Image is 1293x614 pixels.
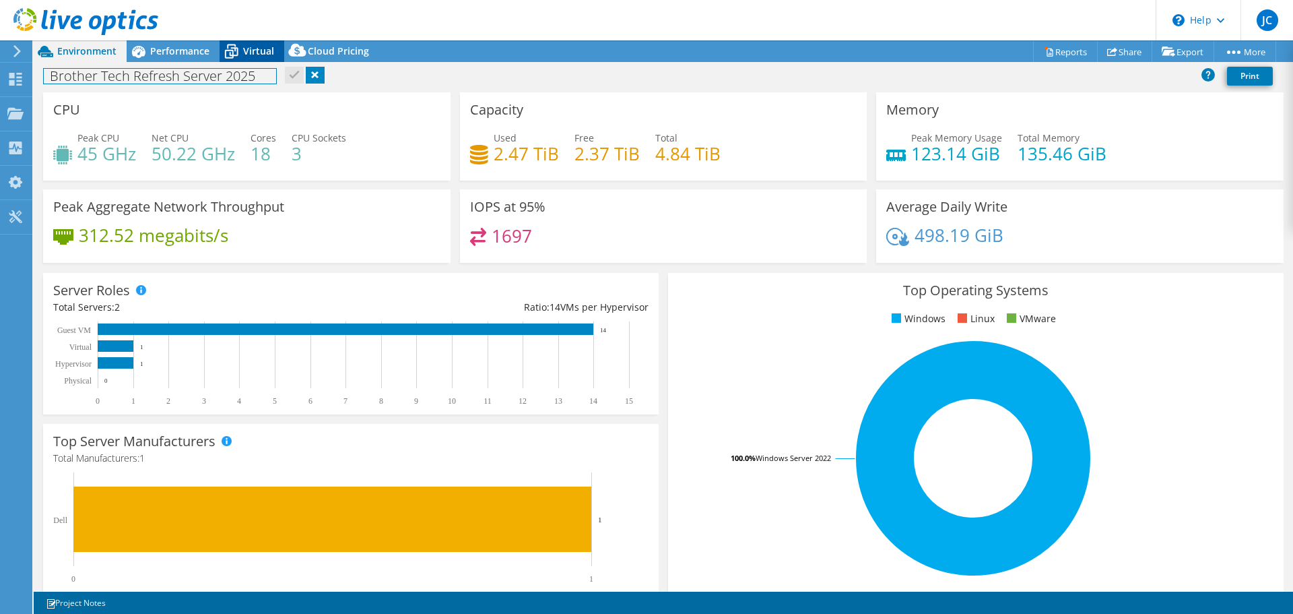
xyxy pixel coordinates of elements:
span: 14 [550,301,560,313]
span: Cloud Pricing [308,44,369,57]
h4: 123.14 GiB [911,146,1002,161]
h3: CPU [53,102,80,117]
span: Total [655,131,677,144]
span: Peak Memory Usage [911,131,1002,144]
h3: Capacity [470,102,523,117]
text: 1 [140,344,143,350]
text: 10 [448,396,456,406]
span: CPU Sockets [292,131,346,144]
span: Free [574,131,594,144]
h4: 2.47 TiB [494,146,559,161]
h4: 45 GHz [77,146,136,161]
text: 0 [71,574,75,584]
a: Share [1097,41,1152,62]
div: Ratio: VMs per Hypervisor [351,300,649,315]
text: 13 [554,396,562,406]
text: 3 [202,396,206,406]
tspan: 100.0% [731,453,756,463]
span: Cores [251,131,276,144]
span: Environment [57,44,117,57]
a: Export [1152,41,1214,62]
h4: 4.84 TiB [655,146,721,161]
h4: 312.52 megabits/s [79,228,228,243]
h4: 498.19 GiB [915,228,1003,243]
a: Project Notes [36,594,115,611]
h4: 135.46 GiB [1018,146,1106,161]
text: 0 [96,396,100,406]
text: 1 [589,574,593,584]
text: 0 [104,377,108,384]
text: Dell [53,516,67,525]
h4: 3 [292,146,346,161]
text: 4 [237,396,241,406]
h3: Server Roles [53,283,130,298]
text: 9 [414,396,418,406]
text: Virtual [69,342,92,352]
h3: IOPS at 95% [470,199,545,214]
text: 5 [273,396,277,406]
text: 1 [140,361,143,367]
div: Total Servers: [53,300,351,315]
text: 7 [343,396,347,406]
svg: \n [1172,14,1185,26]
text: 1 [598,516,602,524]
li: Linux [954,311,995,326]
span: Virtual [243,44,274,57]
span: Net CPU [152,131,189,144]
h3: Average Daily Write [886,199,1007,214]
span: Total Memory [1018,131,1080,144]
li: Windows [888,311,946,326]
h4: 18 [251,146,276,161]
text: Guest VM [57,326,91,335]
a: Reports [1033,41,1098,62]
text: 1 [131,396,135,406]
h3: Peak Aggregate Network Throughput [53,199,284,214]
text: 15 [625,396,633,406]
span: Peak CPU [77,131,119,144]
text: Physical [64,376,92,386]
span: 1 [139,452,145,464]
text: 2 [166,396,170,406]
span: Performance [150,44,209,57]
text: Hypervisor [55,359,92,369]
h1: Brother Tech Refresh Server 2025 [44,69,276,84]
h4: 2.37 TiB [574,146,640,161]
span: 2 [114,301,120,313]
text: 14 [600,327,607,334]
text: 14 [589,396,597,406]
h3: Memory [886,102,939,117]
text: 6 [308,396,312,406]
a: Print [1227,67,1273,86]
h4: 50.22 GHz [152,146,235,161]
h4: 1697 [492,228,532,243]
span: JC [1257,9,1278,31]
h3: Top Operating Systems [678,283,1273,298]
a: More [1214,41,1276,62]
li: VMware [1003,311,1056,326]
tspan: Windows Server 2022 [756,453,831,463]
span: Used [494,131,517,144]
text: 11 [484,396,492,406]
text: 8 [379,396,383,406]
text: 12 [519,396,527,406]
h4: Total Manufacturers: [53,451,649,466]
h3: Top Server Manufacturers [53,434,215,449]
